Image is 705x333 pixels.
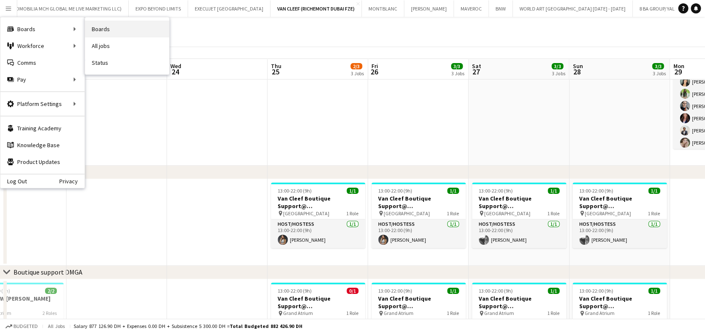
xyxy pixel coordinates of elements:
[371,219,466,248] app-card-role: Host/Hostess1/113:00-22:00 (9h)[PERSON_NAME]
[673,62,684,70] span: Mon
[447,188,459,194] span: 1/1
[0,71,85,88] div: Pay
[551,63,563,69] span: 3/3
[571,67,583,77] span: 28
[370,67,378,77] span: 26
[85,54,169,71] a: Status
[648,210,660,217] span: 1 Role
[278,188,312,194] span: 13:00-22:00 (9h)
[472,195,566,210] h3: Van Cleef Boutique Support@ [GEOGRAPHIC_DATA]
[484,310,514,316] span: Grand Atrium
[362,0,404,17] button: MONTBLANC
[0,37,85,54] div: Workforce
[472,182,566,248] app-job-card: 13:00-22:00 (9h)1/1Van Cleef Boutique Support@ [GEOGRAPHIC_DATA] [GEOGRAPHIC_DATA]1 RoleHost/Host...
[404,0,454,17] button: [PERSON_NAME]
[170,62,181,70] span: Wed
[648,310,660,316] span: 1 Role
[371,182,466,248] app-job-card: 13:00-22:00 (9h)1/1Van Cleef Boutique Support@ [GEOGRAPHIC_DATA] [GEOGRAPHIC_DATA]1 RoleHost/Host...
[572,195,667,210] h3: Van Cleef Boutique Support@ [GEOGRAPHIC_DATA]
[46,323,66,329] span: All jobs
[454,0,489,17] button: MAVEROC
[347,288,358,294] span: 0/1
[271,219,365,248] app-card-role: Host/Hostess1/113:00-22:00 (9h)[PERSON_NAME]
[472,219,566,248] app-card-role: Host/Hostess1/113:00-22:00 (9h)[PERSON_NAME]
[384,310,413,316] span: Grand Atrium
[346,310,358,316] span: 1 Role
[552,70,565,77] div: 3 Jobs
[489,0,513,17] button: BNW
[472,295,566,310] h3: Van Cleef Boutique Support@ [GEOGRAPHIC_DATA]
[648,288,660,294] span: 1/1
[652,70,665,77] div: 3 Jobs
[230,323,302,329] span: Total Budgeted 882 426.90 DH
[0,178,27,185] a: Log Out
[447,288,459,294] span: 1/1
[42,310,57,316] span: 2 Roles
[579,188,613,194] span: 13:00-22:00 (9h)
[188,0,270,17] button: EXECUJET [GEOGRAPHIC_DATA]
[169,67,181,77] span: 24
[378,288,412,294] span: 13:00-22:00 (9h)
[85,37,169,54] a: All jobs
[585,310,615,316] span: Grand Atrium
[513,0,633,17] button: WORLD ART [GEOGRAPHIC_DATA] [DATE] - [DATE]
[572,182,667,248] app-job-card: 13:00-22:00 (9h)1/1Van Cleef Boutique Support@ [GEOGRAPHIC_DATA] [GEOGRAPHIC_DATA]1 RoleHost/Host...
[351,70,364,77] div: 3 Jobs
[548,288,559,294] span: 1/1
[283,310,313,316] span: Grand Atrium
[13,323,38,329] span: Budgeted
[652,63,664,69] span: 3/3
[447,310,459,316] span: 1 Role
[471,67,481,77] span: 27
[13,268,82,276] div: Boutique support DMGA
[283,210,329,217] span: [GEOGRAPHIC_DATA]
[633,0,696,17] button: 8 BA GROUP/ YALLA BID
[451,63,463,69] span: 3/3
[271,62,281,70] span: Thu
[384,210,430,217] span: [GEOGRAPHIC_DATA]
[45,288,57,294] span: 2/2
[74,323,302,329] div: Salary 877 126.90 DH + Expenses 0.00 DH + Subsistence 5 300.00 DH =
[85,21,169,37] a: Boards
[472,62,481,70] span: Sat
[0,21,85,37] div: Boards
[278,288,312,294] span: 13:00-22:00 (9h)
[0,137,85,153] a: Knowledge Base
[579,288,613,294] span: 13:00-22:00 (9h)
[548,188,559,194] span: 1/1
[271,195,365,210] h3: Van Cleef Boutique Support@ [GEOGRAPHIC_DATA]
[350,63,362,69] span: 2/3
[0,120,85,137] a: Training Academy
[0,95,85,112] div: Platform Settings
[0,153,85,170] a: Product Updates
[572,62,583,70] span: Sun
[270,67,281,77] span: 25
[347,188,358,194] span: 1/1
[271,182,365,248] app-job-card: 13:00-22:00 (9h)1/1Van Cleef Boutique Support@ [GEOGRAPHIC_DATA] [GEOGRAPHIC_DATA]1 RoleHost/Host...
[479,188,513,194] span: 13:00-22:00 (9h)
[672,67,684,77] span: 29
[547,210,559,217] span: 1 Role
[572,295,667,310] h3: Van Cleef Boutique Support@ [GEOGRAPHIC_DATA]
[129,0,188,17] button: EXPO BEYOND LIMITS
[371,195,466,210] h3: Van Cleef Boutique Support@ [GEOGRAPHIC_DATA]
[271,295,365,310] h3: Van Cleef Boutique Support@ [GEOGRAPHIC_DATA]
[59,178,85,185] a: Privacy
[346,210,358,217] span: 1 Role
[648,188,660,194] span: 1/1
[371,295,466,310] h3: Van Cleef Boutique Support@ [GEOGRAPHIC_DATA]
[547,310,559,316] span: 1 Role
[572,219,667,248] app-card-role: Host/Hostess1/113:00-22:00 (9h)[PERSON_NAME]
[451,70,464,77] div: 3 Jobs
[371,62,378,70] span: Fri
[270,0,362,17] button: VAN CLEEF (RICHEMONT DUBAI FZE)
[4,322,39,331] button: Budgeted
[479,288,513,294] span: 13:00-22:00 (9h)
[447,210,459,217] span: 1 Role
[0,54,85,71] a: Comms
[484,210,530,217] span: [GEOGRAPHIC_DATA]
[585,210,631,217] span: [GEOGRAPHIC_DATA]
